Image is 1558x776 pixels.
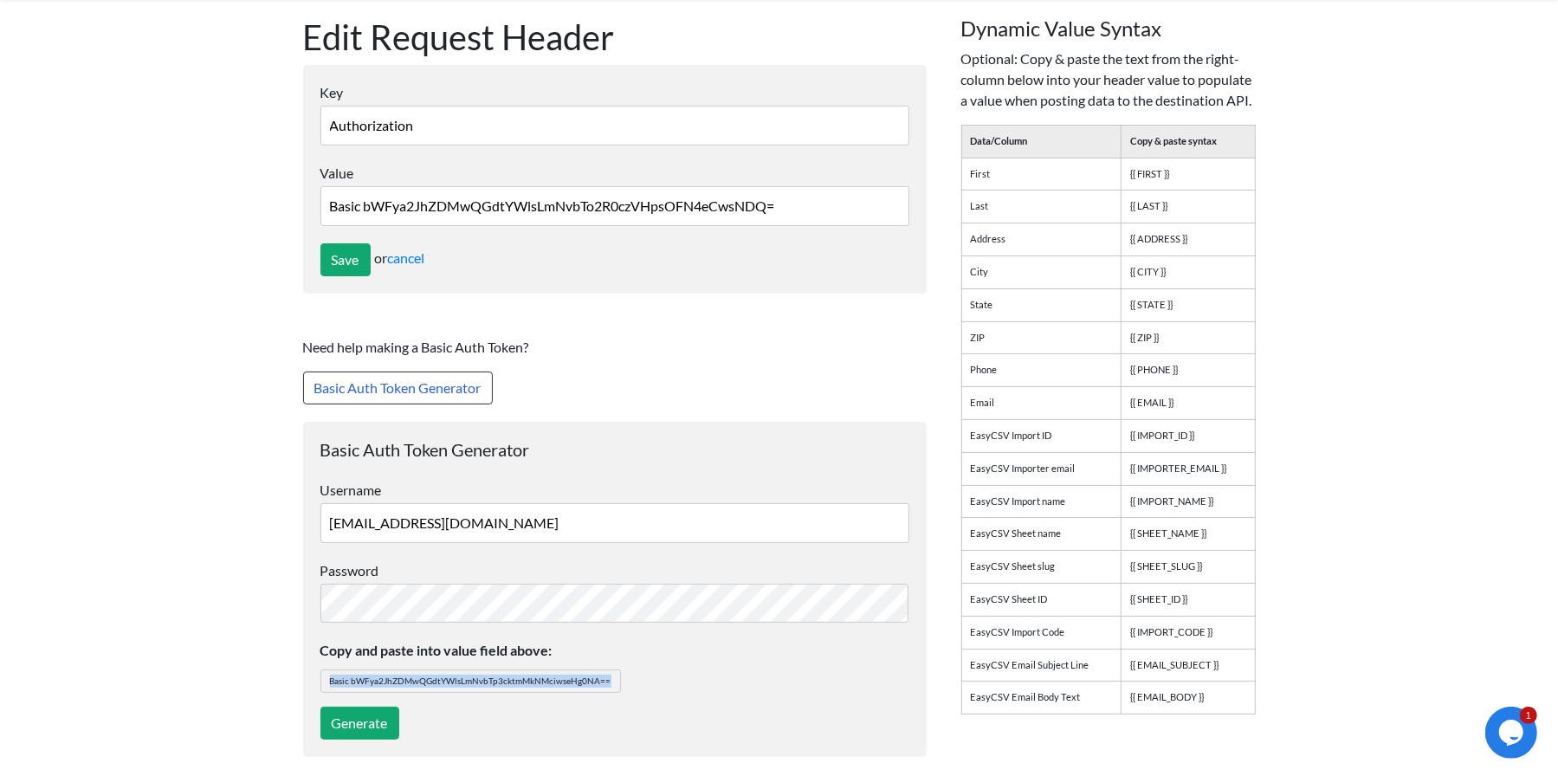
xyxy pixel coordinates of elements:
[1122,682,1255,715] td: {{ EMAIL_BODY }}
[1122,485,1255,518] td: {{ IMPORT_NAME }}
[961,452,1122,485] td: EasyCSV Importer email
[961,125,1122,158] th: Data/Column
[961,419,1122,452] td: EasyCSV Import ID
[1122,583,1255,616] td: {{ SHEET_ID }}
[1122,551,1255,584] td: {{ SHEET_SLUG }}
[320,669,621,693] span: Basic bWFya2JhZDMwQGdtYWlsLmNvbTp3cktmMkNMciwseHg0NA==
[320,439,909,473] h5: Basic Auth Token Generator
[961,551,1122,584] td: EasyCSV Sheet slug
[1122,452,1255,485] td: {{ IMPORTER_EMAIL }}
[961,16,1256,42] h4: Dynamic Value Syntax
[961,354,1122,387] td: Phone
[320,82,909,103] label: Key
[1122,321,1255,354] td: {{ ZIP }}
[1122,387,1255,420] td: {{ EMAIL }}
[961,387,1122,420] td: Email
[961,649,1122,682] td: EasyCSV Email Subject Line
[961,158,1122,191] td: First
[303,372,493,404] a: Basic Auth Token Generator
[961,255,1122,288] td: City
[320,642,553,658] strong: Copy and paste into value field above:
[388,249,425,266] a: cancel
[1122,649,1255,682] td: {{ EMAIL_SUBJECT }}
[320,243,371,276] input: Save
[320,163,909,184] label: Value
[1485,707,1541,759] iframe: chat widget
[961,583,1122,616] td: EasyCSV Sheet ID
[303,337,927,358] p: Need help making a Basic Auth Token?
[961,191,1122,223] td: Last
[961,321,1122,354] td: ZIP
[961,288,1122,321] td: State
[1122,354,1255,387] td: {{ PHONE }}
[1122,616,1255,649] td: {{ IMPORT_CODE }}
[1122,223,1255,256] td: {{ ADDRESS }}
[1122,518,1255,551] td: {{ SHEET_NAME }}
[1122,419,1255,452] td: {{ IMPORT_ID }}
[320,707,399,740] input: Generate
[961,518,1122,551] td: EasyCSV Sheet name
[1122,125,1255,158] th: Copy & paste syntax
[1122,255,1255,288] td: {{ CITY }}
[1122,191,1255,223] td: {{ LAST }}
[961,485,1122,518] td: EasyCSV Import name
[1122,288,1255,321] td: {{ STATE }}
[961,682,1122,715] td: EasyCSV Email Body Text
[961,223,1122,256] td: Address
[961,616,1122,649] td: EasyCSV Import Code
[320,560,909,581] label: Password
[320,243,909,276] div: or
[320,480,909,501] label: Username
[961,48,1256,111] p: Optional: Copy & paste the text from the right-column below into your header value to populate a ...
[303,16,927,58] h1: Edit Request Header
[1122,158,1255,191] td: {{ FIRST }}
